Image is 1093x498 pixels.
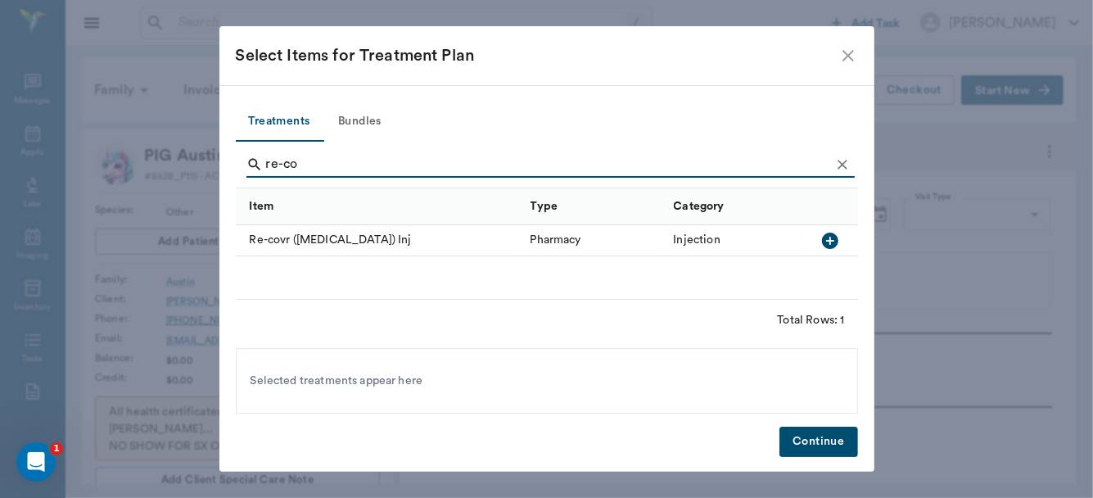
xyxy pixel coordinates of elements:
div: Select Items for Treatment Plan [236,43,838,69]
iframe: Intercom live chat [16,442,56,482]
button: Clear [830,152,855,177]
div: Injection [674,232,720,248]
span: 1 [50,442,63,455]
div: Total Rows: 1 [778,312,845,328]
div: Type [531,183,558,229]
input: Find a treatment [266,152,830,178]
button: Treatments [236,102,323,142]
div: Re-covr ([MEDICAL_DATA]) Inj [236,225,522,256]
div: Category [666,188,809,225]
button: Bundles [323,102,397,142]
button: close [838,46,858,66]
div: Category [674,183,725,229]
div: Pharmacy [531,232,581,248]
div: Item [236,188,522,225]
div: Type [522,188,666,225]
div: Item [250,183,274,229]
div: Search [246,152,855,181]
span: Selected treatments appear here [251,373,423,390]
button: Continue [779,427,857,457]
